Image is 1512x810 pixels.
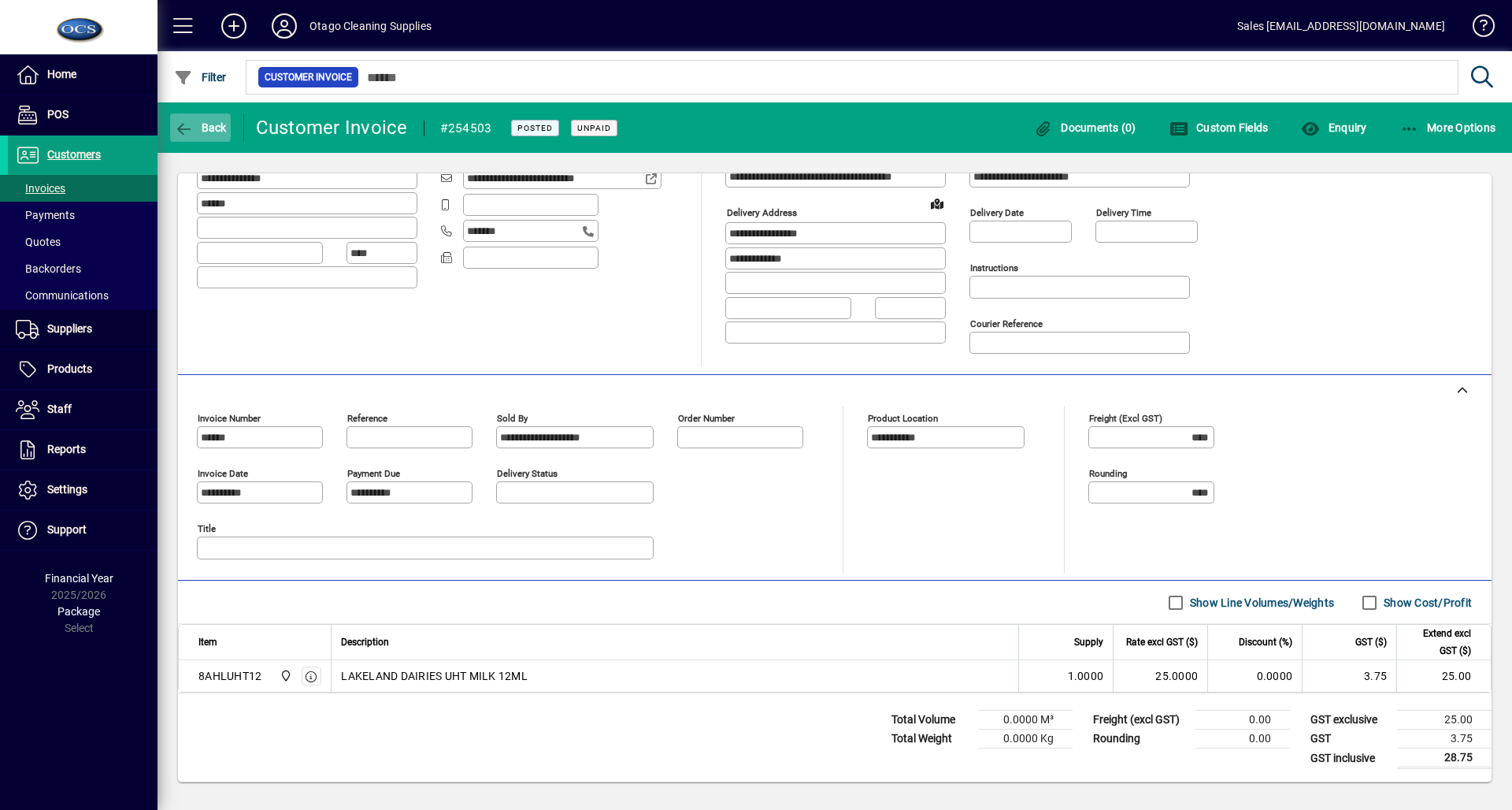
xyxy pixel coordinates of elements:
span: Back [174,121,227,134]
span: Extend excl GST ($) [1406,625,1471,660]
span: Products [47,362,92,375]
span: Reports [47,443,86,455]
mat-label: Delivery time [1096,207,1151,218]
span: Documents (0) [1034,121,1136,134]
a: Quotes [8,229,157,255]
mat-label: Freight (excl GST) [1089,413,1162,424]
a: View on map [925,191,950,216]
mat-label: Invoice number [198,413,261,424]
span: Customers [47,148,101,161]
td: 0.0000 [1207,660,1302,692]
td: 25.00 [1397,711,1492,730]
span: Posted [517,123,553,133]
button: Add [209,12,259,40]
span: 1.0000 [1068,668,1104,684]
mat-label: Rounding [1089,468,1127,479]
a: Backorders [8,255,157,282]
span: Customer Invoice [265,69,352,85]
td: 3.75 [1302,660,1396,692]
span: Home [47,68,76,80]
span: Filter [174,71,227,84]
span: Backorders [16,262,81,275]
mat-label: Product location [868,413,938,424]
a: Suppliers [8,310,157,349]
td: Freight (excl GST) [1085,711,1195,730]
span: Enquiry [1301,121,1366,134]
div: Sales [EMAIL_ADDRESS][DOMAIN_NAME] [1237,13,1445,39]
span: More Options [1400,121,1496,134]
mat-label: Courier Reference [970,318,1043,329]
button: Filter [170,63,231,91]
span: Support [47,523,87,536]
a: Knowledge Base [1461,3,1492,54]
td: Total Volume [884,711,978,730]
a: Support [8,511,157,550]
span: Unpaid [577,123,611,133]
span: Financial Year [45,572,113,585]
td: GST exclusive [1303,711,1397,730]
span: Package [57,605,100,618]
a: Staff [8,390,157,429]
td: 0.00 [1195,711,1290,730]
mat-label: Instructions [970,262,1018,273]
mat-label: Payment due [347,468,400,479]
mat-label: Sold by [497,413,528,424]
td: GST [1303,730,1397,749]
span: Custom Fields [1169,121,1269,134]
button: More Options [1396,113,1500,142]
div: 8AHLUHT12 [198,668,261,684]
mat-label: Reference [347,413,387,424]
span: Communications [16,289,109,302]
a: Settings [8,470,157,510]
label: Show Line Volumes/Weights [1187,595,1334,611]
app-page-header-button: Back [157,113,244,142]
span: GST ($) [1355,634,1387,651]
a: Communications [8,282,157,309]
mat-label: Order number [678,413,735,424]
span: Quotes [16,236,61,248]
span: Item [198,634,217,651]
mat-label: Title [198,523,216,534]
span: Settings [47,483,87,496]
span: POS [47,108,69,121]
span: LAKELAND DAIRIES UHT MILK 12ML [341,668,528,684]
span: Staff [47,403,72,415]
mat-label: Delivery status [497,468,558,479]
span: Supply [1074,634,1103,651]
a: Reports [8,430,157,470]
td: 25.00 [1396,660,1491,692]
span: Invoices [16,182,65,195]
button: Back [170,113,231,142]
button: Documents (0) [1030,113,1140,142]
span: Description [341,634,389,651]
td: 0.00 [1195,730,1290,749]
div: #254503 [440,116,492,141]
a: Payments [8,202,157,229]
span: Payments [16,209,75,221]
td: 3.75 [1397,730,1492,749]
span: Rate excl GST ($) [1126,634,1198,651]
td: Total Weight [884,730,978,749]
a: POS [8,95,157,135]
mat-label: Delivery date [970,207,1024,218]
td: Rounding [1085,730,1195,749]
td: GST inclusive [1303,749,1397,768]
div: 25.0000 [1123,668,1198,684]
td: 0.0000 M³ [978,711,1073,730]
button: Profile [259,12,309,40]
span: Head Office [276,667,294,685]
td: 0.0000 Kg [978,730,1073,749]
div: Customer Invoice [256,115,408,140]
button: Custom Fields [1165,113,1273,142]
a: Products [8,350,157,389]
button: Enquiry [1297,113,1370,142]
a: Invoices [8,175,157,202]
td: 28.75 [1397,749,1492,768]
div: Otago Cleaning Supplies [309,13,432,39]
span: Suppliers [47,322,92,335]
a: Home [8,55,157,95]
label: Show Cost/Profit [1380,595,1472,611]
span: Discount (%) [1239,634,1292,651]
mat-label: Invoice date [198,468,248,479]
